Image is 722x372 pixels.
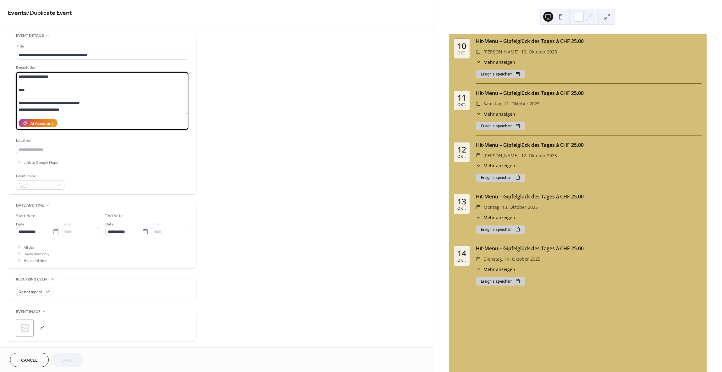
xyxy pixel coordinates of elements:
span: [PERSON_NAME], 10. Oktober 2025 [483,48,557,56]
div: Hit-Menu – Gipfelglück des Tages à CHF 25.00 [476,193,702,200]
span: Date [16,221,25,228]
div: ; [16,319,34,337]
div: Description [16,64,187,71]
div: Okt. [457,51,466,55]
div: Okt. [457,155,466,159]
span: Mehr anzeigen [483,162,515,169]
button: ​Mehr anzeigen [476,214,515,221]
div: ​ [476,162,481,169]
span: Event details [16,32,44,39]
button: Ereignis speichern [476,122,525,130]
button: Ereignis speichern [476,174,525,182]
span: Samstag, 11. Oktober 2025 [483,100,540,108]
div: Hit-Menu – Gipfelglück des Tages à CHF 25.00 [476,37,702,45]
button: Ereignis speichern [476,277,525,286]
button: ​Mehr anzeigen [476,266,515,273]
div: Okt. [457,207,466,211]
span: / Duplicate Event [27,7,72,19]
span: Dienstag, 14. Oktober 2025 [483,255,540,263]
span: Cancel [21,357,38,364]
div: End date [105,213,123,219]
a: Events [8,7,27,19]
div: 13 [457,197,466,205]
div: 14 [457,249,466,257]
span: [PERSON_NAME], 12. Oktober 2025 [483,152,557,159]
div: ​ [476,111,481,117]
button: Ereignis speichern [476,225,525,234]
span: Link to Google Maps [24,159,58,166]
span: Time [62,221,70,228]
div: 12 [457,146,466,153]
div: ​ [476,48,481,56]
div: ​ [476,255,481,263]
div: Title [16,43,187,50]
span: Hide end time [24,258,47,264]
span: Mehr anzeigen [483,111,515,117]
div: 10 [457,42,466,50]
div: Hit-Menu – Gipfelglück des Tages à CHF 25.00 [476,89,702,97]
span: Do not repeat [19,288,42,296]
div: ​ [476,59,481,65]
div: ​ [476,100,481,108]
span: Show date only [24,251,49,258]
button: ​Mehr anzeigen [476,59,515,65]
span: Date and time [16,202,44,209]
div: ​ [476,214,481,221]
button: Cancel [10,353,49,367]
span: Mehr anzeigen [483,214,515,221]
div: Okt. [457,258,466,263]
span: Event image [16,308,41,315]
span: All day [24,244,35,251]
span: Montag, 13. Oktober 2025 [483,203,538,211]
div: ​ [476,266,481,273]
div: Hit-Menu – Gipfelglück des Tages à CHF 25.00 [476,141,702,149]
div: Hit-Menu – Gipfelglück des Tages à CHF 25.00 [476,245,702,252]
div: Event color [16,173,63,180]
span: Mehr anzeigen [483,59,515,65]
button: Ereignis speichern [476,70,525,78]
span: Time [151,221,160,228]
div: Okt. [457,103,466,107]
button: ​Mehr anzeigen [476,162,515,169]
span: Recurring event [16,276,49,283]
span: Date [105,221,114,228]
div: ​ [476,152,481,159]
div: 11 [457,94,466,102]
div: Location [16,137,187,144]
span: Mehr anzeigen [483,266,515,273]
button: ​Mehr anzeigen [476,111,515,117]
div: ​ [476,203,481,211]
div: Start date [16,213,36,219]
div: AI Assistant [30,120,53,127]
button: AI Assistant [19,119,58,127]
